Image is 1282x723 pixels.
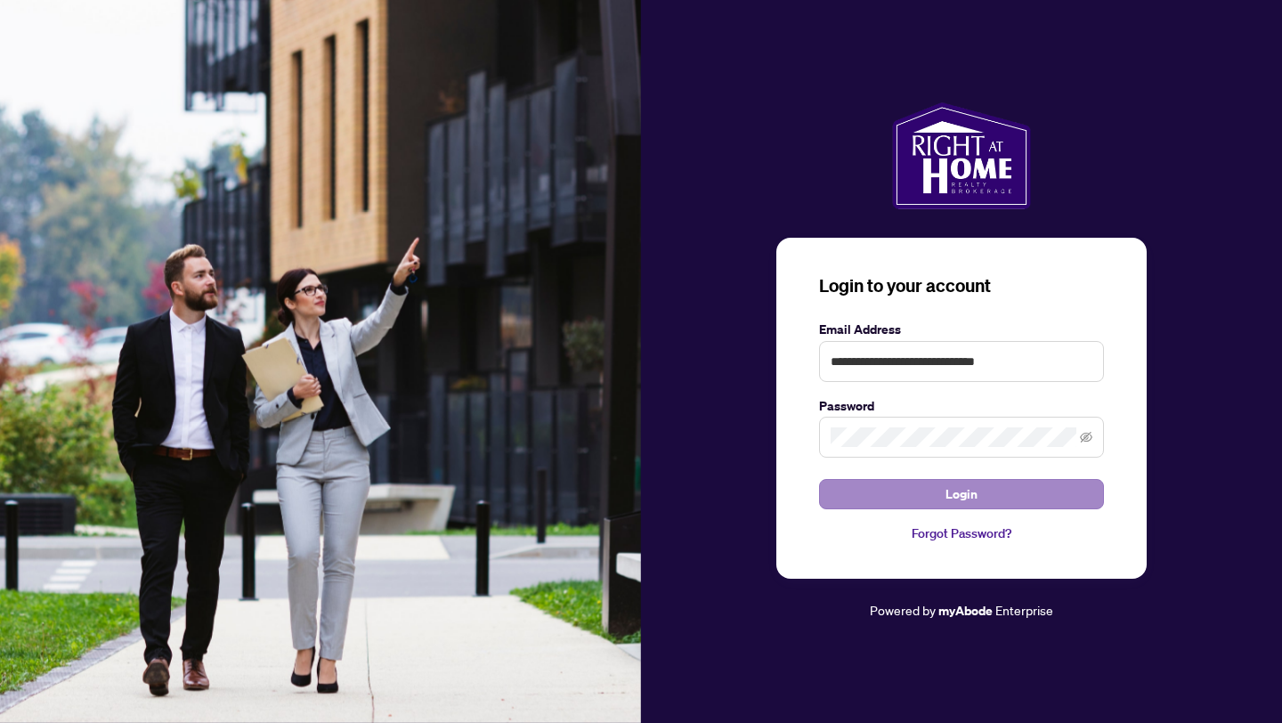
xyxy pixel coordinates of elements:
label: Password [819,396,1104,416]
img: ma-logo [892,102,1030,209]
span: eye-invisible [1080,431,1092,443]
h3: Login to your account [819,273,1104,298]
a: Forgot Password? [819,524,1104,543]
button: Login [819,479,1104,509]
span: Login [945,480,978,508]
a: myAbode [938,601,993,621]
label: Email Address [819,320,1104,339]
span: Powered by [870,602,936,618]
span: Enterprise [995,602,1053,618]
